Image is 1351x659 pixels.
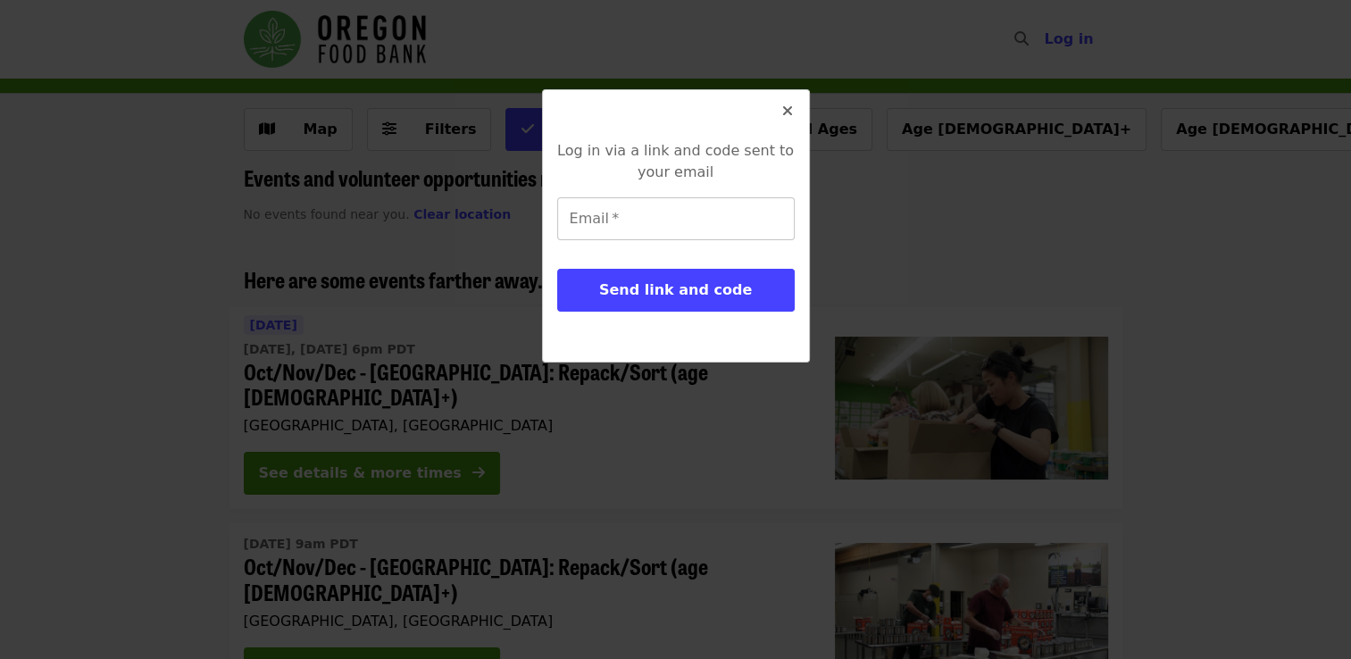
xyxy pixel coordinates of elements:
button: Send link and code [557,269,795,312]
button: Close [766,90,809,133]
i: times icon [782,103,793,120]
input: [object Object] [557,197,795,240]
span: Send link and code [599,281,752,298]
span: Log in via a link and code sent to your email [557,142,794,180]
